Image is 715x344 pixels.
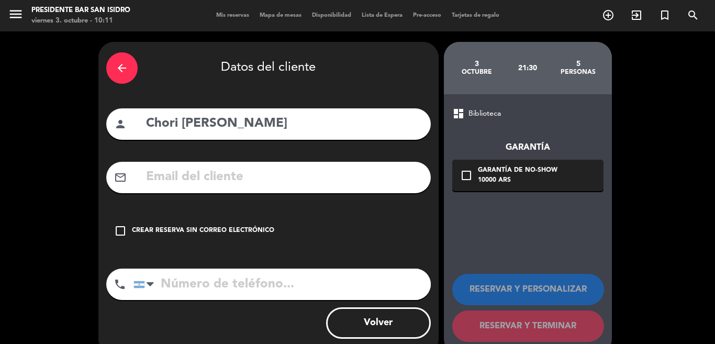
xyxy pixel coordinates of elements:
[452,60,502,68] div: 3
[553,68,604,76] div: personas
[452,141,604,154] div: Garantía
[446,13,505,18] span: Tarjetas de regalo
[502,50,553,86] div: 21:30
[460,169,473,182] i: check_box_outline_blank
[408,13,446,18] span: Pre-acceso
[602,9,615,21] i: add_circle_outline
[134,269,158,299] div: Argentina: +54
[356,13,408,18] span: Lista de Espera
[116,62,128,74] i: arrow_back
[658,9,671,21] i: turned_in_not
[452,310,604,342] button: RESERVAR Y TERMINAR
[452,68,502,76] div: octubre
[8,6,24,22] i: menu
[307,13,356,18] span: Disponibilidad
[630,9,643,21] i: exit_to_app
[254,13,307,18] span: Mapa de mesas
[31,5,130,16] div: Presidente Bar San Isidro
[106,50,431,86] div: Datos del cliente
[145,167,423,188] input: Email del cliente
[478,165,557,176] div: Garantía de no-show
[687,9,699,21] i: search
[8,6,24,26] button: menu
[114,171,127,184] i: mail_outline
[145,113,423,135] input: Nombre del cliente
[114,118,127,130] i: person
[31,16,130,26] div: viernes 3. octubre - 10:11
[553,60,604,68] div: 5
[452,274,604,305] button: RESERVAR Y PERSONALIZAR
[468,108,501,120] span: Biblioteca
[132,226,274,236] div: Crear reserva sin correo electrónico
[211,13,254,18] span: Mis reservas
[478,175,557,186] div: 10000 ARS
[133,269,431,300] input: Número de teléfono...
[326,307,431,339] button: Volver
[114,225,127,237] i: check_box_outline_blank
[114,278,126,291] i: phone
[452,107,465,120] span: dashboard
